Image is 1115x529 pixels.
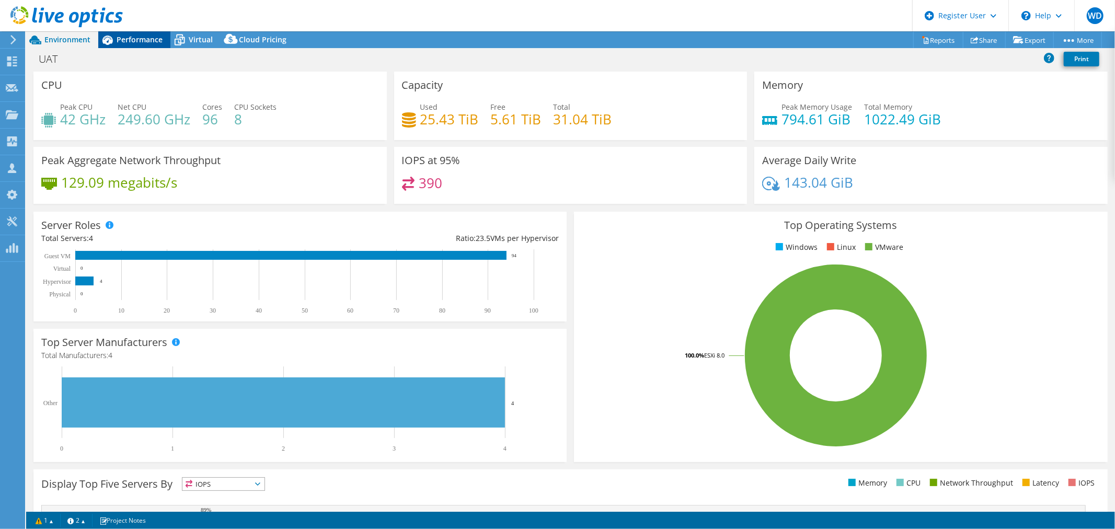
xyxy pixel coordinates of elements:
[402,155,461,166] h3: IOPS at 95%
[100,279,102,284] text: 4
[61,177,177,188] h4: 129.09 megabits/s
[781,113,852,125] h4: 794.61 GiB
[60,514,93,527] a: 2
[784,177,853,188] h4: 143.04 GiB
[202,102,222,112] span: Cores
[927,477,1013,489] li: Network Throughput
[41,155,221,166] h3: Peak Aggregate Network Throughput
[118,307,124,314] text: 10
[554,113,612,125] h4: 31.04 TiB
[41,233,300,244] div: Total Servers:
[60,113,106,125] h4: 42 GHz
[1020,477,1059,489] li: Latency
[234,113,277,125] h4: 8
[171,445,174,452] text: 1
[239,34,286,44] span: Cloud Pricing
[108,350,112,360] span: 4
[1005,32,1054,48] a: Export
[491,102,506,112] span: Free
[118,113,190,125] h4: 249.60 GHz
[44,252,71,260] text: Guest VM
[118,102,146,112] span: Net CPU
[420,113,479,125] h4: 25.43 TiB
[773,241,818,253] li: Windows
[1066,477,1095,489] li: IOPS
[202,113,222,125] h4: 96
[439,307,445,314] text: 80
[74,307,77,314] text: 0
[704,351,725,359] tspan: ESXi 8.0
[864,102,912,112] span: Total Memory
[41,350,559,361] h4: Total Manufacturers:
[60,445,63,452] text: 0
[92,514,153,527] a: Project Notes
[234,102,277,112] span: CPU Sockets
[300,233,559,244] div: Ratio: VMs per Hypervisor
[420,102,438,112] span: Used
[402,79,443,91] h3: Capacity
[210,307,216,314] text: 30
[189,34,213,44] span: Virtual
[1064,52,1099,66] a: Print
[43,399,58,407] text: Other
[43,278,71,285] text: Hypervisor
[864,113,941,125] h4: 1022.49 GiB
[824,241,856,253] li: Linux
[685,351,704,359] tspan: 100.0%
[41,220,101,231] h3: Server Roles
[512,253,517,258] text: 94
[302,307,308,314] text: 50
[582,220,1099,231] h3: Top Operating Systems
[81,291,83,296] text: 0
[28,514,61,527] a: 1
[34,53,74,65] h1: UAT
[762,79,803,91] h3: Memory
[529,307,538,314] text: 100
[44,34,90,44] span: Environment
[393,445,396,452] text: 3
[1087,7,1103,24] span: WD
[511,400,514,406] text: 4
[49,291,71,298] text: Physical
[503,445,507,452] text: 4
[201,507,211,513] text: 89%
[41,337,167,348] h3: Top Server Manufacturers
[41,79,62,91] h3: CPU
[89,233,93,243] span: 4
[53,265,71,272] text: Virtual
[182,478,265,490] span: IOPS
[781,102,852,112] span: Peak Memory Usage
[256,307,262,314] text: 40
[913,32,963,48] a: Reports
[485,307,491,314] text: 90
[963,32,1006,48] a: Share
[117,34,163,44] span: Performance
[282,445,285,452] text: 2
[894,477,921,489] li: CPU
[164,307,170,314] text: 20
[476,233,490,243] span: 23.5
[393,307,399,314] text: 70
[1021,11,1031,20] svg: \n
[1053,32,1102,48] a: More
[762,155,856,166] h3: Average Daily Write
[863,241,903,253] li: VMware
[419,177,442,189] h4: 390
[347,307,353,314] text: 60
[491,113,542,125] h4: 5.61 TiB
[846,477,887,489] li: Memory
[554,102,571,112] span: Total
[60,102,93,112] span: Peak CPU
[81,266,83,271] text: 0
